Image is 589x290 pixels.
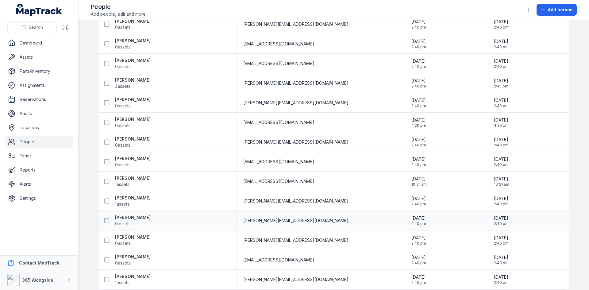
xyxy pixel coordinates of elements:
[91,2,147,11] h2: People
[411,280,426,285] span: 2:40 pm
[243,21,348,27] span: [PERSON_NAME][EMAIL_ADDRESS][DOMAIN_NAME]
[115,221,131,227] span: 0 assets
[115,97,151,109] a: [PERSON_NAME]0assets
[243,60,314,67] span: [EMAIL_ADDRESS][DOMAIN_NAME]
[115,116,151,122] strong: [PERSON_NAME]
[494,19,509,25] span: [DATE]
[115,201,129,207] span: 1 assets
[411,274,426,280] span: [DATE]
[494,202,509,207] span: 2:40 pm
[29,24,43,30] span: Search
[411,241,426,246] span: 2:40 pm
[494,84,508,89] span: 2:45 pm
[411,137,426,148] time: 09/09/2025, 2:40:55 pm
[243,139,348,145] span: [PERSON_NAME][EMAIL_ADDRESS][DOMAIN_NAME]
[494,97,509,103] span: [DATE]
[494,254,509,261] span: [DATE]
[5,93,73,106] a: Reservations
[411,117,426,128] time: 26/08/2025, 4:26:13 pm
[494,156,509,162] span: [DATE]
[494,117,509,123] span: [DATE]
[548,7,573,13] span: Add person
[5,51,73,63] a: Assets
[411,143,426,148] span: 2:40 pm
[115,64,131,70] span: 0 assets
[7,21,57,33] button: Search
[494,38,509,49] time: 09/09/2025, 2:40:55 pm
[411,84,426,89] span: 2:40 pm
[411,123,426,128] span: 4:26 pm
[411,195,426,202] span: [DATE]
[494,38,509,44] span: [DATE]
[115,195,151,207] a: [PERSON_NAME]1assets
[243,159,314,165] span: [EMAIL_ADDRESS][DOMAIN_NAME]
[411,182,427,187] span: 10:31 am
[115,38,151,50] a: [PERSON_NAME]0assets
[494,137,509,143] span: [DATE]
[115,97,151,103] strong: [PERSON_NAME]
[5,122,73,134] a: Locations
[411,274,426,285] time: 09/09/2025, 2:40:55 pm
[411,137,426,143] span: [DATE]
[494,103,509,108] span: 2:40 pm
[494,123,509,128] span: 4:26 pm
[494,176,509,182] span: [DATE]
[115,116,151,129] a: [PERSON_NAME]0assets
[411,117,426,123] span: [DATE]
[494,241,509,246] span: 2:40 pm
[411,235,426,241] span: [DATE]
[411,176,427,187] time: 29/08/2025, 10:31:57 am
[411,64,426,69] span: 2:40 pm
[115,254,151,260] strong: [PERSON_NAME]
[537,4,577,16] button: Add person
[494,274,509,280] span: [DATE]
[494,44,509,49] span: 2:40 pm
[411,202,426,207] span: 2:40 pm
[115,234,151,246] a: [PERSON_NAME]0assets
[115,156,151,168] a: [PERSON_NAME]0assets
[115,215,151,227] a: [PERSON_NAME]0assets
[411,221,426,226] span: 2:40 pm
[411,58,426,69] time: 09/09/2025, 2:40:55 pm
[16,4,62,16] a: MapTrack
[22,277,53,283] strong: 365 Alongside
[411,78,426,84] span: [DATE]
[411,97,426,103] span: [DATE]
[494,215,509,221] span: [DATE]
[411,19,426,25] span: [DATE]
[115,273,151,280] strong: [PERSON_NAME]
[115,18,151,24] strong: [PERSON_NAME]
[115,175,151,188] a: [PERSON_NAME]1assets
[411,215,426,226] time: 09/09/2025, 2:40:55 pm
[411,38,426,49] time: 09/09/2025, 2:40:55 pm
[115,103,131,109] span: 0 assets
[115,215,151,221] strong: [PERSON_NAME]
[115,234,151,240] strong: [PERSON_NAME]
[411,38,426,44] span: [DATE]
[243,100,348,106] span: [PERSON_NAME][EMAIL_ADDRESS][DOMAIN_NAME]
[494,78,508,89] time: 01/10/2025, 2:45:30 pm
[5,192,73,204] a: Settings
[494,195,509,202] span: [DATE]
[494,235,509,246] time: 09/09/2025, 2:40:55 pm
[115,181,129,188] span: 1 assets
[494,19,509,30] time: 09/09/2025, 2:40:55 pm
[494,162,509,167] span: 2:40 pm
[115,260,131,266] span: 0 assets
[115,240,131,246] span: 0 assets
[115,57,151,64] strong: [PERSON_NAME]
[115,280,129,286] span: 1 assets
[494,254,509,265] time: 09/09/2025, 2:40:55 pm
[243,237,348,243] span: [PERSON_NAME][EMAIL_ADDRESS][DOMAIN_NAME]
[115,24,131,30] span: 0 assets
[115,57,151,70] a: [PERSON_NAME]0assets
[243,198,348,204] span: [PERSON_NAME][EMAIL_ADDRESS][DOMAIN_NAME]
[494,221,509,226] span: 2:40 pm
[5,150,73,162] a: Forms
[243,41,314,47] span: [EMAIL_ADDRESS][DOMAIN_NAME]
[5,37,73,49] a: Dashboard
[411,78,426,89] time: 09/09/2025, 2:40:55 pm
[243,276,348,283] span: [PERSON_NAME][EMAIL_ADDRESS][DOMAIN_NAME]
[494,143,509,148] span: 2:48 pm
[115,195,151,201] strong: [PERSON_NAME]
